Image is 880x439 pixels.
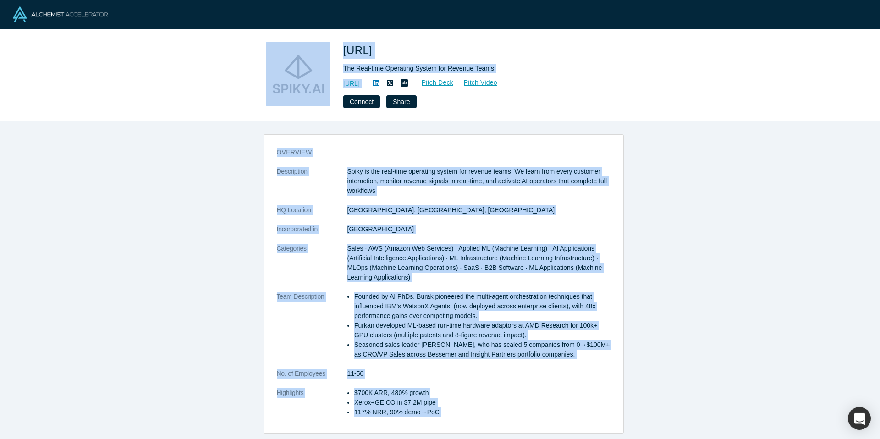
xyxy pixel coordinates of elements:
li: 117% NRR, 90% demo→PoC [354,407,610,417]
img: Spiky.ai's Logo [266,42,330,106]
button: Connect [343,95,380,108]
a: Pitch Deck [412,77,454,88]
li: Furkan developed ML-based run-time hardware adaptors at AMD Research for 100k+ GPU clusters (mult... [354,321,610,340]
dt: Incorporated in [277,225,347,244]
div: The Real-time Operating System for Revenue Teams [343,64,600,73]
span: Sales · AWS (Amazon Web Services) · Applied ML (Machine Learning) · AI Applications (Artificial I... [347,245,602,281]
dd: [GEOGRAPHIC_DATA], [GEOGRAPHIC_DATA], [GEOGRAPHIC_DATA] [347,205,610,215]
p: Spiky is the real-time operating system for revenue teams. We learn from every customer interacti... [347,167,610,196]
dt: Categories [277,244,347,292]
li: Founded by AI PhDs. Burak pioneered the multi-agent orchestration techniques that influenced IBM'... [354,292,610,321]
li: Seasoned sales leader [PERSON_NAME], who has scaled 5 companies from 0→$100M+ as CRO/VP Sales acr... [354,340,610,359]
a: [URL] [343,79,360,88]
a: Pitch Video [454,77,498,88]
button: Share [386,95,416,108]
dd: [GEOGRAPHIC_DATA] [347,225,610,234]
li: Xerox+GEICO in $7.2M pipe [354,398,610,407]
dt: Description [277,167,347,205]
dt: HQ Location [277,205,347,225]
dt: Highlights [277,388,347,427]
li: $700K ARR, 480% growth [354,388,610,398]
dt: Team Description [277,292,347,369]
span: [URL] [343,44,375,56]
dd: 11-50 [347,369,610,379]
img: Alchemist Logo [13,6,108,22]
h3: overview [277,148,598,157]
dt: No. of Employees [277,369,347,388]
